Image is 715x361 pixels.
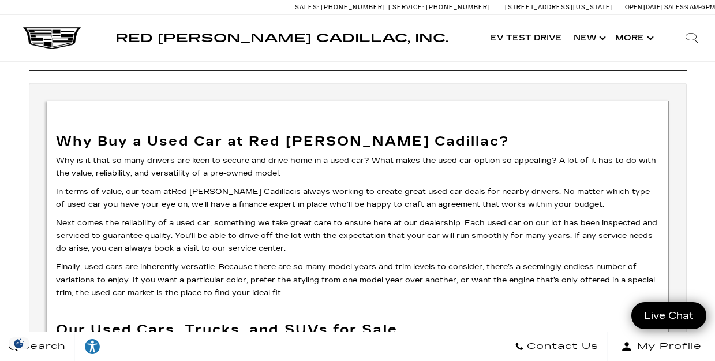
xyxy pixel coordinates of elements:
[18,338,66,355] span: Search
[56,217,660,255] p: Next comes the reliability of a used car, something we take great care to ensure here at our deal...
[485,15,568,61] a: EV Test Drive
[56,110,660,122] p: ​
[505,3,613,11] a: [STREET_ADDRESS][US_STATE]
[115,31,448,45] span: Red [PERSON_NAME] Cadillac, Inc.
[56,133,510,149] strong: Why Buy a Used Car at Red [PERSON_NAME] Cadillac?
[75,338,110,355] div: Explore your accessibility options
[321,3,385,11] span: [PHONE_NUMBER]
[506,332,608,361] a: Contact Us
[56,185,660,211] p: In terms of value, our team at is always working to create great used car deals for nearby driver...
[295,4,388,10] a: Sales: [PHONE_NUMBER]
[388,4,493,10] a: Service: [PHONE_NUMBER]
[664,3,685,11] span: Sales:
[638,309,699,322] span: Live Chat
[75,332,110,361] a: Explore your accessibility options
[56,260,660,299] p: Finally, used cars are inherently versatile. Because there are so many model years and trim level...
[426,3,491,11] span: [PHONE_NUMBER]
[685,3,715,11] span: 9 AM-6 PM
[56,322,398,337] strong: Our Used Cars, Trucks, and SUVs for Sale
[115,32,448,44] a: Red [PERSON_NAME] Cadillac, Inc.
[631,302,706,329] a: Live Chat
[669,15,715,61] div: Search
[608,332,715,361] button: Open user profile menu
[6,337,32,349] section: Click to Open Cookie Consent Modal
[609,15,657,61] button: More
[56,154,660,180] p: Why is it that so many drivers are keen to secure and drive home in a used car? What makes the us...
[632,338,702,355] span: My Profile
[171,187,294,196] a: Red [PERSON_NAME] Cadillac
[392,3,424,11] span: Service:
[23,27,81,49] img: Cadillac Dark Logo with Cadillac White Text
[524,338,598,355] span: Contact Us
[6,337,32,349] img: Opt-Out Icon
[568,15,609,61] a: New
[625,3,663,11] span: Open [DATE]
[295,3,319,11] span: Sales:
